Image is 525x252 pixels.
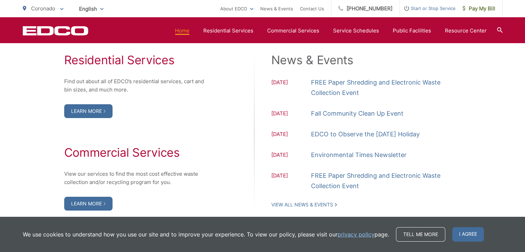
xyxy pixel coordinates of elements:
a: Residential Services [203,27,253,35]
span: [DATE] [271,109,311,119]
a: Commercial Services [267,27,319,35]
a: Contact Us [300,4,324,13]
span: [DATE] [271,130,311,139]
h2: Residential Services [64,53,213,67]
a: Environmental Times Newsletter [311,150,407,160]
a: FREE Paper Shredding and Electronic Waste Collection Event [311,77,461,98]
p: We use cookies to understand how you use our site and to improve your experience. To view our pol... [23,230,389,239]
a: FREE Paper Shredding and Electronic Waste Collection Event [311,171,461,191]
p: View our services to find the most cost effective waste collection and/or recycling program for you. [64,170,213,186]
a: News & Events [260,4,293,13]
span: English [74,3,109,15]
span: Pay My Bill [463,4,495,13]
span: [DATE] [271,172,311,191]
a: View All News & Events [271,202,337,208]
h2: Commercial Services [64,146,213,159]
a: Home [175,27,189,35]
h2: News & Events [271,53,461,67]
a: EDCO to Observe the [DATE] Holiday [311,129,420,139]
a: EDCD logo. Return to the homepage. [23,26,88,36]
span: [DATE] [271,78,311,98]
a: Fall Community Clean Up Event [311,108,404,119]
a: privacy policy [338,230,375,239]
p: Find out about all of EDCO’s residential services, cart and bin sizes, and much more. [64,77,213,94]
a: About EDCO [220,4,253,13]
a: Learn More [64,104,113,118]
span: Coronado [31,5,55,12]
a: Learn More [64,197,113,211]
span: [DATE] [271,151,311,160]
a: Service Schedules [333,27,379,35]
a: Public Facilities [393,27,431,35]
a: Resource Center [445,27,487,35]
